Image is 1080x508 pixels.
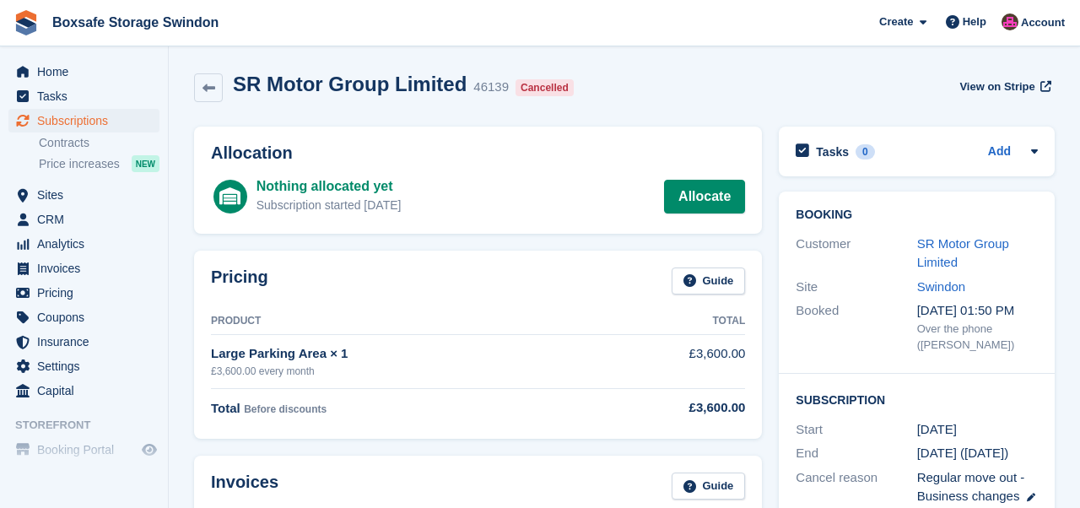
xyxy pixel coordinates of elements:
[37,109,138,132] span: Subscriptions
[796,301,916,354] div: Booked
[796,235,916,273] div: Customer
[8,305,159,329] a: menu
[590,308,745,335] th: Total
[37,232,138,256] span: Analytics
[796,278,916,297] div: Site
[37,208,138,231] span: CRM
[211,143,745,163] h2: Allocation
[917,470,1025,504] span: Regular move out - Business changes
[473,78,509,97] div: 46139
[8,208,159,231] a: menu
[959,78,1034,95] span: View on Stripe
[917,279,966,294] a: Swindon
[664,180,745,213] a: Allocate
[8,60,159,84] a: menu
[211,473,278,500] h2: Invoices
[233,73,467,95] h2: SR Motor Group Limited
[8,438,159,462] a: menu
[8,330,159,354] a: menu
[796,468,916,506] div: Cancel reason
[672,473,746,500] a: Guide
[590,335,745,388] td: £3,600.00
[1021,14,1065,31] span: Account
[8,379,159,403] a: menu
[37,438,138,462] span: Booking Portal
[8,183,159,207] a: menu
[211,401,240,415] span: Total
[37,60,138,84] span: Home
[211,364,590,379] div: £3,600.00 every month
[796,444,916,463] div: End
[917,236,1009,270] a: SR Motor Group Limited
[256,176,402,197] div: Nothing allocated yet
[39,135,159,151] a: Contracts
[39,154,159,173] a: Price increases NEW
[917,446,1009,460] span: [DATE] ([DATE])
[963,14,986,30] span: Help
[8,109,159,132] a: menu
[1002,14,1018,30] img: Philip Matthews
[796,208,1038,222] h2: Booking
[917,301,1038,321] div: [DATE] 01:50 PM
[256,197,402,214] div: Subscription started [DATE]
[139,440,159,460] a: Preview store
[8,84,159,108] a: menu
[211,268,268,295] h2: Pricing
[46,8,225,36] a: Boxsafe Storage Swindon
[37,257,138,280] span: Invoices
[211,344,590,364] div: Large Parking Area × 1
[37,183,138,207] span: Sites
[8,257,159,280] a: menu
[37,354,138,378] span: Settings
[37,305,138,329] span: Coupons
[796,391,1038,408] h2: Subscription
[37,84,138,108] span: Tasks
[953,73,1055,100] a: View on Stripe
[211,308,590,335] th: Product
[37,281,138,305] span: Pricing
[672,268,746,295] a: Guide
[8,281,159,305] a: menu
[917,321,1038,354] div: Over the phone ([PERSON_NAME])
[39,156,120,172] span: Price increases
[516,79,574,96] div: Cancelled
[8,354,159,378] a: menu
[879,14,913,30] span: Create
[37,379,138,403] span: Capital
[37,330,138,354] span: Insurance
[132,155,159,172] div: NEW
[796,420,916,440] div: Start
[244,403,327,415] span: Before discounts
[15,417,168,434] span: Storefront
[856,144,875,159] div: 0
[13,10,39,35] img: stora-icon-8386f47178a22dfd0bd8f6a31ec36ba5ce8667c1dd55bd0f319d3a0aa187defe.svg
[917,420,957,440] time: 2024-07-18 00:00:00 UTC
[988,143,1011,162] a: Add
[8,232,159,256] a: menu
[816,144,849,159] h2: Tasks
[590,398,745,418] div: £3,600.00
